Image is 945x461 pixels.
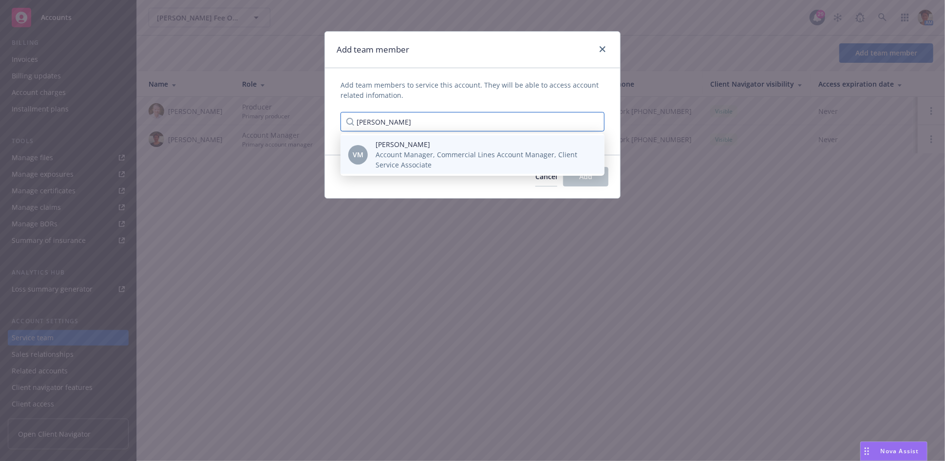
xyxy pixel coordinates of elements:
[881,447,919,455] span: Nova Assist
[535,172,557,181] span: Cancel
[597,43,608,55] a: close
[579,172,592,181] span: Add
[861,442,873,461] div: Drag to move
[337,43,409,56] h1: Add team member
[376,149,589,170] span: Account Manager, Commercial Lines Account Manager, Client Service Associate
[563,167,608,186] button: Add
[340,135,605,174] div: VM[PERSON_NAME]Account Manager, Commercial Lines Account Manager, Client Service Associate
[340,112,605,131] input: Type a name
[535,167,557,186] button: Cancel
[376,139,589,149] span: [PERSON_NAME]
[340,80,605,100] span: Add team members to service this account. They will be able to access account related infomation.
[860,442,927,461] button: Nova Assist
[353,149,363,160] span: VM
